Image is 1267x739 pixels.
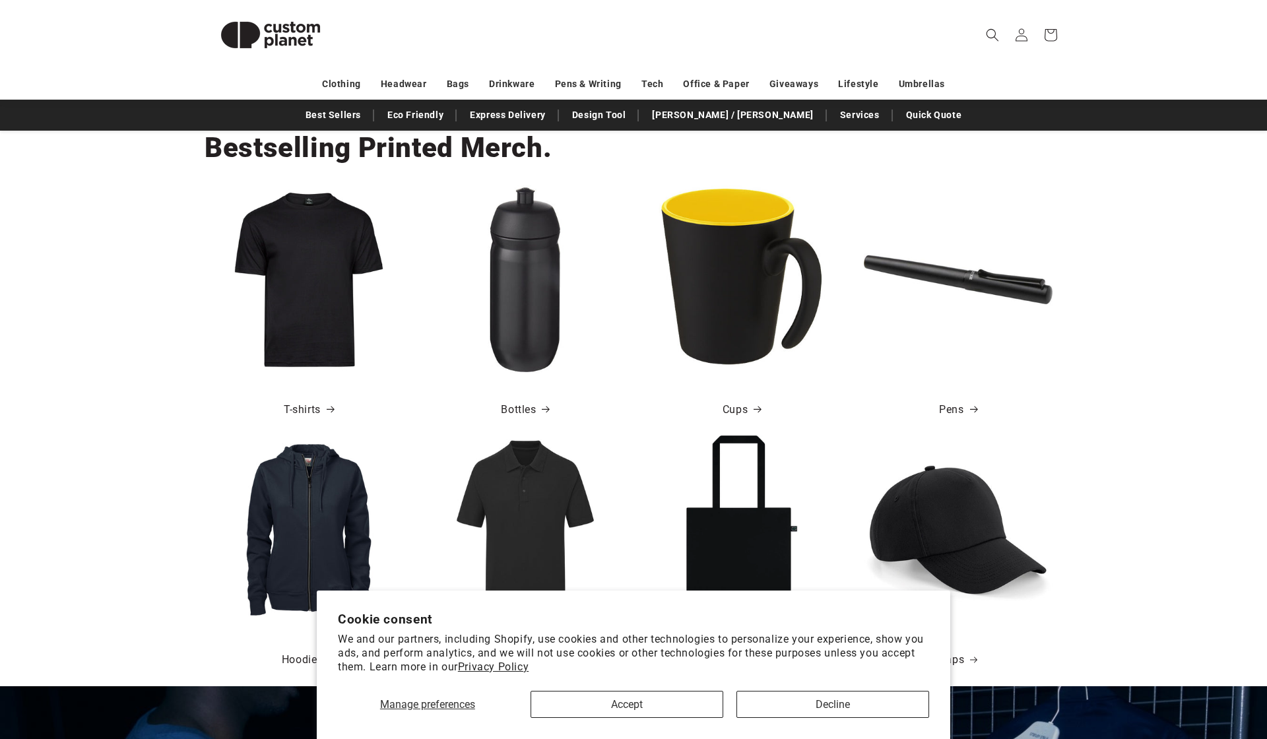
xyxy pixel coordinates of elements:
[214,185,403,374] img: Men's Fashion Sof-Tee - Black
[282,651,336,670] a: Hoodies
[899,73,945,96] a: Umbrellas
[338,612,929,627] h2: Cookie consent
[566,104,633,127] a: Design Tool
[338,633,929,674] p: We and our partners, including Shopify, use cookies and other technologies to personalize your ex...
[447,73,469,96] a: Bags
[939,651,977,670] a: Caps
[381,73,427,96] a: Headwear
[939,401,977,420] a: Pens
[978,20,1007,49] summary: Search
[899,104,969,127] a: Quick Quote
[380,698,475,711] span: Manage preferences
[736,691,929,718] button: Decline
[214,435,403,624] img: Ladies Overhead Full Zip Hoody - Black
[531,691,723,718] button: Accept
[1041,596,1267,739] iframe: Chat Widget
[322,73,361,96] a: Clothing
[683,73,749,96] a: Office & Paper
[458,660,529,673] a: Privacy Policy
[833,104,886,127] a: Services
[431,185,620,374] img: HydroFlex™ 500 ml squeezy sport bottle
[205,5,337,65] img: Custom Planet
[284,401,334,420] a: T-shirts
[463,104,552,127] a: Express Delivery
[723,401,761,420] a: Cups
[645,104,820,127] a: [PERSON_NAME] / [PERSON_NAME]
[641,73,663,96] a: Tech
[501,401,549,420] a: Bottles
[431,435,620,624] img: UCC Everyday Polo - Black
[299,104,368,127] a: Best Sellers
[489,73,535,96] a: Drinkware
[205,130,552,166] h2: Bestselling Printed Merch.
[555,73,622,96] a: Pens & Writing
[769,73,818,96] a: Giveaways
[381,104,450,127] a: Eco Friendly
[838,73,878,96] a: Lifestyle
[647,185,836,374] img: Oli 360 ml ceramic mug with handle
[338,691,517,718] button: Manage preferences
